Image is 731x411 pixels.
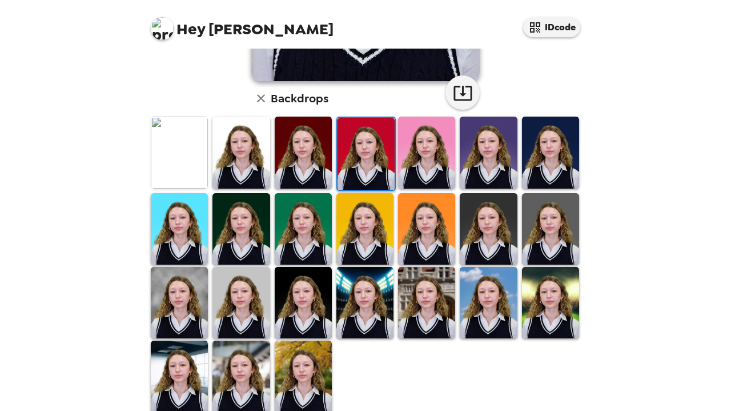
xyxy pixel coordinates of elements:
[151,11,334,37] span: [PERSON_NAME]
[151,117,208,188] img: Original
[176,19,205,39] span: Hey
[523,17,580,37] button: IDcode
[271,89,328,107] h6: Backdrops
[151,17,174,40] img: profile pic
